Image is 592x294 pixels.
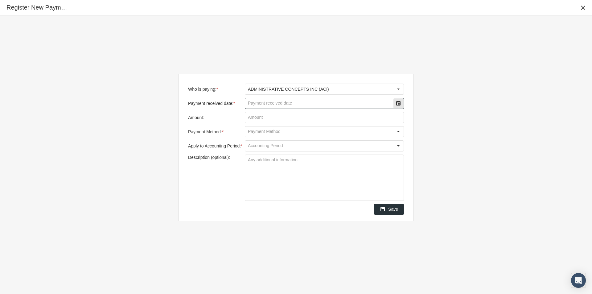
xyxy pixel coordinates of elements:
[188,129,222,134] span: Payment Method:
[393,84,404,94] div: Select
[188,155,230,160] span: Description (optional):
[374,204,404,215] div: Save
[393,141,404,151] div: Select
[188,115,204,120] span: Amount:
[188,87,216,92] span: Who is paying:
[571,273,586,288] div: Open Intercom Messenger
[388,207,398,212] span: Save
[393,126,404,137] div: Select
[578,2,589,13] div: Close
[6,3,68,12] div: Register New Payment
[393,98,404,109] div: Select
[188,101,233,106] span: Payment received date:
[188,143,241,148] span: Apply to Accounting Period:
